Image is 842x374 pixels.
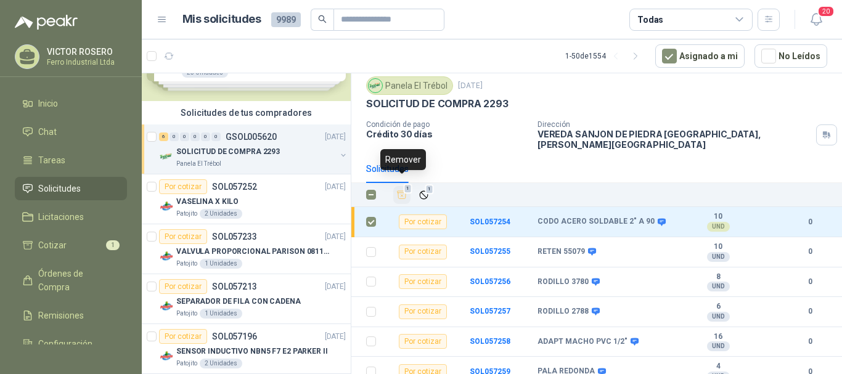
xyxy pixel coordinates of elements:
[159,329,207,344] div: Por cotizar
[142,101,351,124] div: Solicitudes de tus compradores
[470,337,510,346] a: SOL057258
[38,309,84,322] span: Remisiones
[369,79,382,92] img: Company Logo
[176,309,197,319] p: Patojito
[180,132,189,141] div: 0
[212,282,257,291] p: SOL057213
[793,276,827,288] b: 0
[707,222,730,232] div: UND
[458,80,483,92] p: [DATE]
[15,148,127,172] a: Tareas
[142,174,351,224] a: Por cotizarSOL057252[DATE] Company LogoVASELINA X KILOPatojito2 Unidades
[793,216,827,228] b: 0
[159,349,174,364] img: Company Logo
[366,97,509,110] p: SOLICITUD DE COMPRA 2293
[176,209,197,219] p: Patojito
[159,132,168,141] div: 6
[817,6,835,17] span: 20
[176,159,221,169] p: Panela El Trébol
[15,234,127,257] a: Cotizar1
[159,199,174,214] img: Company Logo
[793,306,827,317] b: 0
[470,307,510,315] a: SOL057257
[176,146,280,158] p: SOLICITUD DE COMPRA 2293
[707,282,730,291] div: UND
[159,279,207,294] div: Por cotizar
[142,324,351,374] a: Por cotizarSOL057196[DATE] Company LogoSENSOR INDUCTIVO NBN5 F7 E2 PARKER IIPatojito2 Unidades
[399,304,447,319] div: Por cotizar
[38,210,84,224] span: Licitaciones
[200,209,242,219] div: 2 Unidades
[793,336,827,348] b: 0
[15,262,127,299] a: Órdenes de Compra
[805,9,827,31] button: 20
[15,92,127,115] a: Inicio
[399,214,447,229] div: Por cotizar
[38,182,81,195] span: Solicitudes
[470,217,510,226] a: SOL057254
[159,249,174,264] img: Company Logo
[200,359,242,368] div: 2 Unidades
[676,332,761,342] b: 16
[676,302,761,312] b: 6
[15,304,127,327] a: Remisiones
[106,240,120,250] span: 1
[212,182,257,191] p: SOL057252
[15,332,127,356] a: Configuración
[170,132,179,141] div: 0
[676,212,761,222] b: 10
[142,274,351,324] a: Por cotizarSOL057213[DATE] Company LogoSEPARADOR DE FILA CON CADENAPatojito1 Unidades
[537,217,655,227] b: CODO ACERO SOLDABLE 2" A 90
[537,307,589,317] b: RODILLO 2788
[38,267,115,294] span: Órdenes de Compra
[366,120,528,129] p: Condición de pago
[15,205,127,229] a: Licitaciones
[182,10,261,28] h1: Mis solicitudes
[226,132,277,141] p: GSOL005620
[676,362,761,372] b: 4
[425,184,434,194] span: 1
[707,341,730,351] div: UND
[15,15,78,30] img: Logo peakr
[159,129,348,169] a: 6 0 0 0 0 0 GSOL005620[DATE] Company LogoSOLICITUD DE COMPRA 2293Panela El Trébol
[325,331,346,343] p: [DATE]
[393,186,411,204] button: Añadir
[47,59,124,66] p: Ferro Industrial Ltda
[176,296,301,307] p: SEPARADOR DE FILA CON CADENA
[325,231,346,243] p: [DATE]
[15,177,127,200] a: Solicitudes
[707,312,730,322] div: UND
[142,224,351,274] a: Por cotizarSOL057233[DATE] Company LogoVALVULA PROPORCIONAL PARISON 0811404612 / 4WRPEH6C4 REXROT...
[200,259,242,269] div: 1 Unidades
[380,149,426,170] div: Remover
[325,131,346,143] p: [DATE]
[325,281,346,293] p: [DATE]
[655,44,745,68] button: Asignado a mi
[399,274,447,289] div: Por cotizar
[399,334,447,349] div: Por cotizar
[176,359,197,368] p: Patojito
[637,13,663,26] div: Todas
[404,184,412,193] span: 1
[754,44,827,68] button: No Leídos
[470,277,510,286] a: SOL057256
[200,309,242,319] div: 1 Unidades
[15,120,127,144] a: Chat
[47,47,124,56] p: VICTOR ROSERO
[38,125,57,139] span: Chat
[159,299,174,314] img: Company Logo
[159,179,207,194] div: Por cotizar
[212,332,257,341] p: SOL057196
[470,247,510,256] a: SOL057255
[201,132,210,141] div: 0
[676,272,761,282] b: 8
[565,46,645,66] div: 1 - 50 de 1554
[176,346,328,357] p: SENSOR INDUCTIVO NBN5 F7 E2 PARKER II
[38,97,58,110] span: Inicio
[38,337,92,351] span: Configuración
